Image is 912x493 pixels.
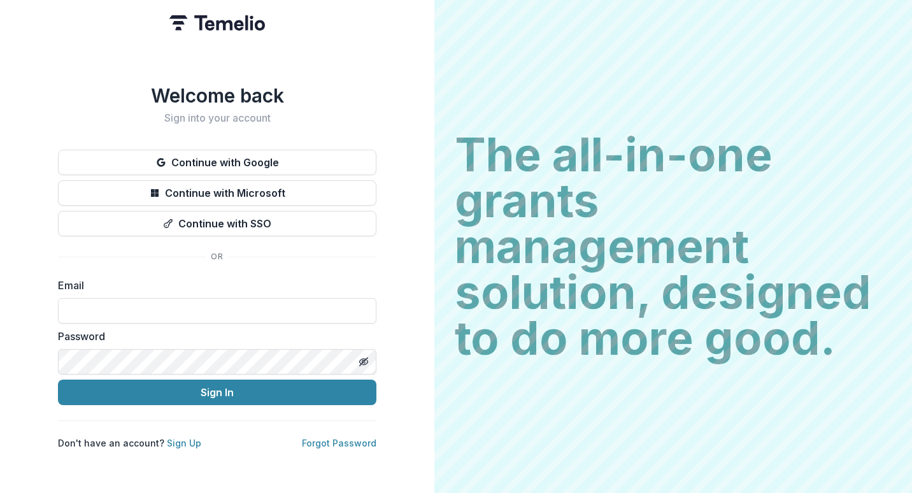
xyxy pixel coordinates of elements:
[169,15,265,31] img: Temelio
[167,438,201,448] a: Sign Up
[58,278,369,293] label: Email
[58,380,376,405] button: Sign In
[58,112,376,124] h2: Sign into your account
[302,438,376,448] a: Forgot Password
[353,352,374,372] button: Toggle password visibility
[58,180,376,206] button: Continue with Microsoft
[58,150,376,175] button: Continue with Google
[58,211,376,236] button: Continue with SSO
[58,436,201,450] p: Don't have an account?
[58,329,369,344] label: Password
[58,84,376,107] h1: Welcome back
